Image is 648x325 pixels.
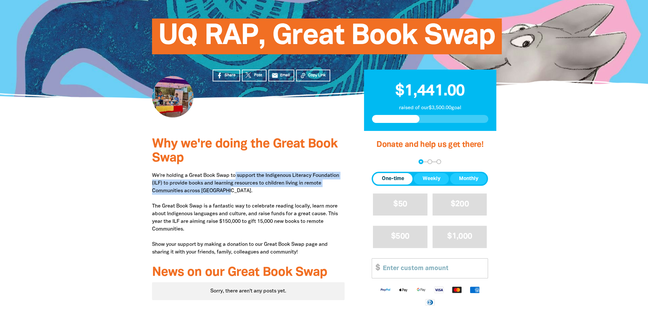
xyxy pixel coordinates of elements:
div: Sorry, there aren't any posts yet. [152,282,345,300]
button: Monthly [450,173,487,185]
div: Paginated content [152,282,345,300]
button: Navigate to step 3 of 3 to enter your payment details [436,159,441,164]
img: Paypal logo [376,286,394,293]
button: Copy Link [296,70,330,81]
img: Diners Club logo [421,299,439,306]
span: Monthly [459,175,478,183]
i: email [272,72,278,79]
span: Email [280,72,290,78]
button: $1,000 [433,226,487,248]
img: Google Pay logo [412,286,430,293]
a: Post [242,70,266,81]
button: $500 [373,226,427,248]
span: Weekly [422,175,440,183]
div: Donation frequency [372,172,488,186]
button: Weekly [414,173,449,185]
span: One-time [382,175,404,183]
span: $500 [391,233,409,240]
button: $50 [373,193,427,215]
div: Available payment methods [372,281,488,311]
a: Share [213,70,240,81]
img: Visa logo [430,286,448,293]
input: Enter custom amount [378,259,488,278]
span: Donate and help us get there! [376,141,484,148]
button: Navigate to step 2 of 3 to enter your details [427,159,432,164]
span: $1,441.00 [395,84,465,99]
span: Copy Link [308,72,326,78]
span: $ [372,259,380,278]
span: UQ RAP, Great Book Swap [158,23,495,54]
img: American Express logo [466,286,484,293]
img: Mastercard logo [448,286,466,293]
h3: News on our Great Book Swap [152,266,345,280]
img: Apple Pay logo [394,286,412,293]
button: Navigate to step 1 of 3 to enter your donation amount [419,159,423,164]
span: $50 [393,200,407,208]
span: Why we're doing the Great Book Swap [152,138,338,164]
span: $200 [451,200,469,208]
button: One-time [373,173,412,185]
p: raised of our $3,500.00 goal [372,104,488,112]
button: $200 [433,193,487,215]
p: We're holding a Great Book Swap to support the Indigenous Literacy Foundation (ILF) to provide bo... [152,172,345,256]
a: emailEmail [268,70,295,81]
span: $1,000 [447,233,472,240]
span: Post [254,72,262,78]
span: Share [225,72,236,78]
